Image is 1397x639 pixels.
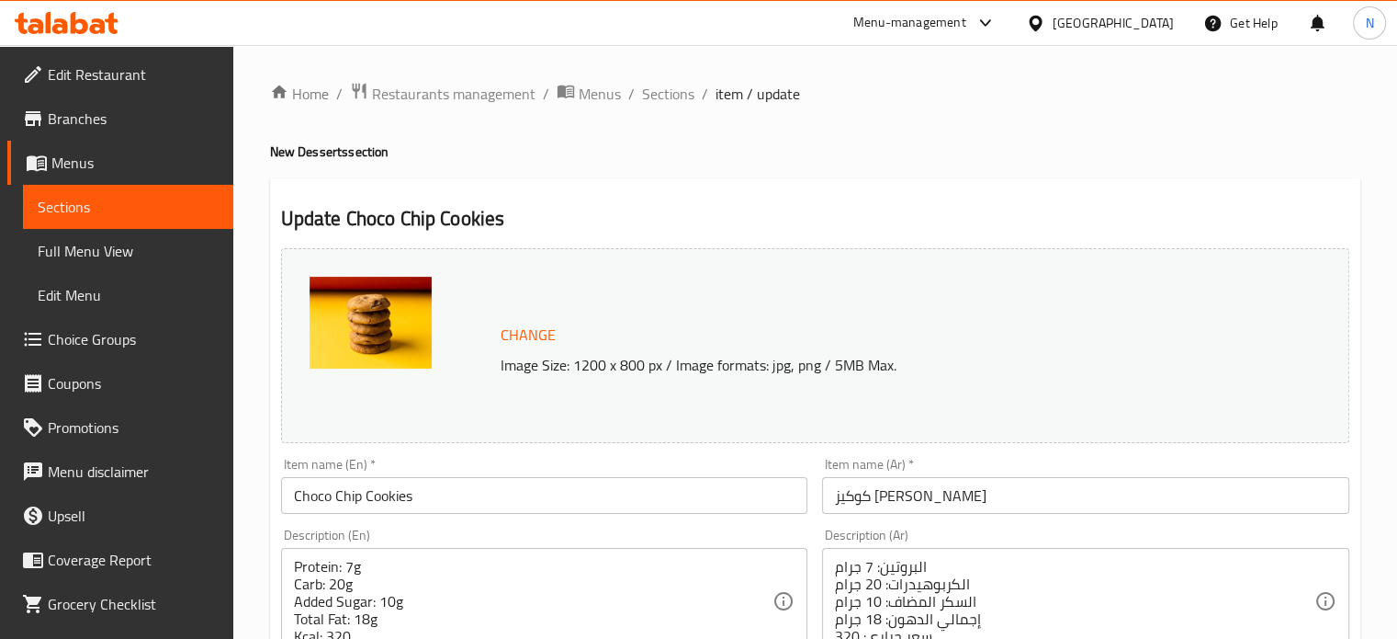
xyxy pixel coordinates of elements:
span: Menus [579,83,621,105]
a: Edit Menu [23,273,233,317]
span: Menu disclaimer [48,461,219,483]
a: Promotions [7,405,233,450]
a: Sections [23,185,233,229]
a: Edit Restaurant [7,52,233,97]
span: Upsell [48,505,219,527]
span: Coupons [48,372,219,394]
span: item / update [715,83,800,105]
span: Branches [48,108,219,130]
span: Sections [38,196,219,218]
a: Choice Groups [7,317,233,361]
span: Edit Restaurant [48,63,219,86]
span: Grocery Checklist [48,593,219,615]
li: / [628,83,635,105]
button: Change [493,316,563,354]
a: Home [270,83,329,105]
a: Menu disclaimer [7,450,233,494]
a: Upsell [7,494,233,538]
span: Coverage Report [48,549,219,571]
h2: Update Choco Chip Cookies [281,205,1349,233]
span: Choice Groups [48,328,219,350]
span: N [1365,13,1373,33]
a: Restaurants management [350,82,535,106]
span: Menus [51,152,219,174]
a: Sections [642,83,694,105]
a: Coverage Report [7,538,233,582]
a: Branches [7,97,233,141]
input: Enter name En [281,477,808,514]
a: Coupons [7,361,233,405]
input: Enter name Ar [822,477,1349,514]
a: Full Menu View [23,229,233,273]
li: / [702,83,708,105]
div: Menu-management [853,12,966,34]
a: Menus [7,141,233,185]
span: Edit Menu [38,284,219,306]
span: Full Menu View [38,240,219,262]
a: Grocery Checklist [7,582,233,626]
span: Restaurants management [372,83,535,105]
li: / [543,83,549,105]
li: / [336,83,343,105]
nav: breadcrumb [270,82,1360,106]
a: Menus [557,82,621,106]
span: Promotions [48,416,219,439]
span: Change [501,322,556,348]
img: mmw_638417236098518698 [310,277,432,369]
p: Image Size: 1200 x 800 px / Image formats: jpg, png / 5MB Max. [493,354,1252,376]
h4: New Desserts section [270,143,1360,161]
div: [GEOGRAPHIC_DATA] [1053,13,1174,33]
